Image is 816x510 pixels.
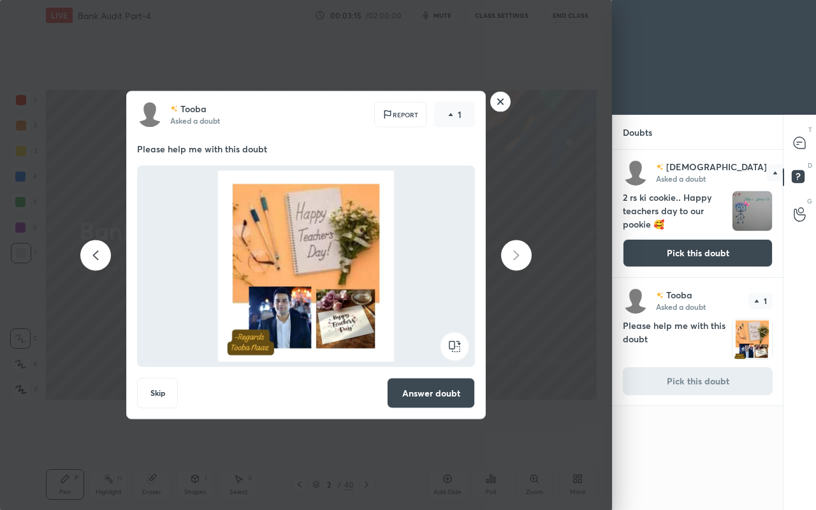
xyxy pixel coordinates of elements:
[458,108,462,121] p: 1
[656,302,706,312] p: Asked a doubt
[152,171,460,362] img: 1757070412GO7O8G.JPEG
[137,378,178,409] button: Skip
[170,105,178,112] img: no-rating-badge.077c3623.svg
[623,239,773,267] button: Pick this doubt
[623,288,648,314] img: default.png
[613,115,662,149] p: Doubts
[666,290,692,300] p: Tooba
[732,319,772,359] img: 1757070412GO7O8G.JPEG
[656,292,664,299] img: no-rating-badge.077c3623.svg
[623,191,727,231] h4: 2 rs ki cookie.. Happy teachers day to our pookie 🥰
[137,102,163,127] img: default.png
[808,125,812,135] p: T
[374,102,426,127] div: Report
[387,378,475,409] button: Answer doubt
[656,164,664,171] img: no-rating-badge.077c3623.svg
[764,297,767,305] p: 1
[623,319,727,360] h4: Please help me with this doubt
[808,161,812,170] p: D
[666,162,767,172] p: [DEMOGRAPHIC_DATA]
[180,104,207,114] p: Tooba
[613,150,783,510] div: grid
[170,115,220,126] p: Asked a doubt
[807,196,812,206] p: G
[623,160,648,186] img: default.png
[137,143,475,156] p: Please help me with this doubt
[732,191,772,231] img: 1757070501Y4ZJ2L.JPEG
[656,173,706,184] p: Asked a doubt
